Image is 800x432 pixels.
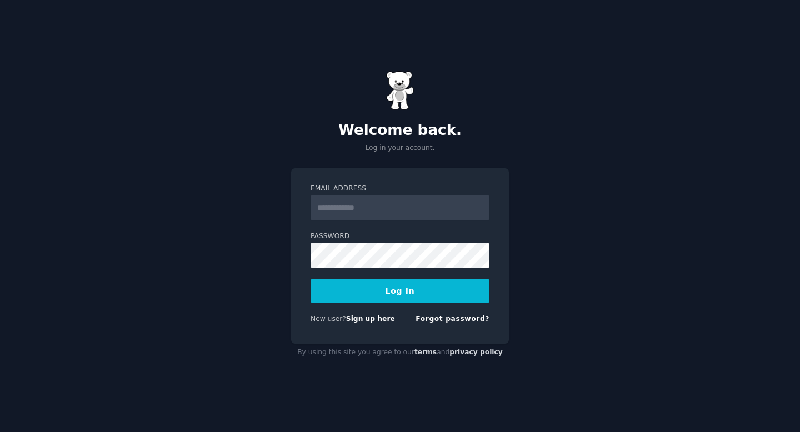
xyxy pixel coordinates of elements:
[291,143,509,153] p: Log in your account.
[291,122,509,139] h2: Welcome back.
[311,232,489,242] label: Password
[346,315,395,323] a: Sign up here
[311,184,489,194] label: Email Address
[311,315,346,323] span: New user?
[386,71,414,110] img: Gummy Bear
[311,279,489,303] button: Log In
[414,348,437,356] a: terms
[449,348,503,356] a: privacy policy
[291,344,509,361] div: By using this site you agree to our and
[416,315,489,323] a: Forgot password?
